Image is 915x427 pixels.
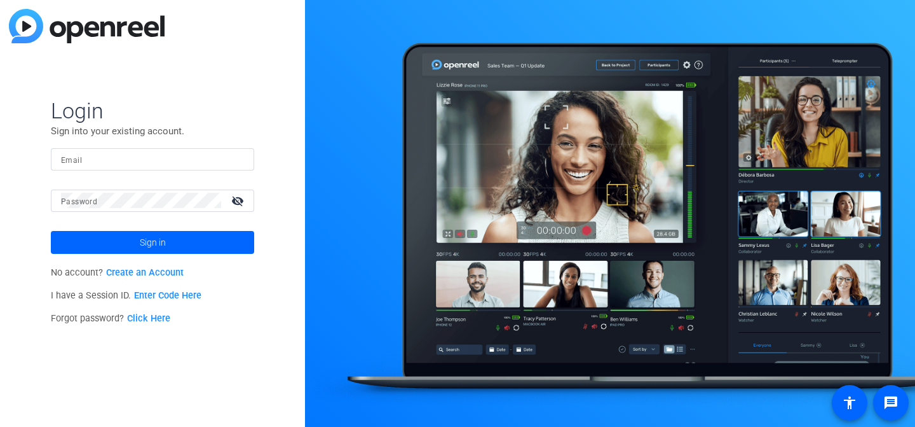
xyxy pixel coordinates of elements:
span: Sign in [140,227,166,258]
p: Sign into your existing account. [51,124,254,138]
span: No account? [51,267,184,278]
a: Create an Account [106,267,184,278]
mat-label: Password [61,197,97,206]
button: Sign in [51,231,254,254]
a: Enter Code Here [134,290,201,301]
mat-icon: accessibility [842,395,857,410]
input: Enter Email Address [61,151,244,167]
span: I have a Session ID. [51,290,201,301]
span: Login [51,97,254,124]
span: Forgot password? [51,313,170,324]
mat-icon: visibility_off [224,192,254,210]
img: blue-gradient.svg [9,9,165,43]
a: Click Here [127,313,170,324]
mat-icon: message [883,395,898,410]
mat-label: Email [61,156,82,165]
